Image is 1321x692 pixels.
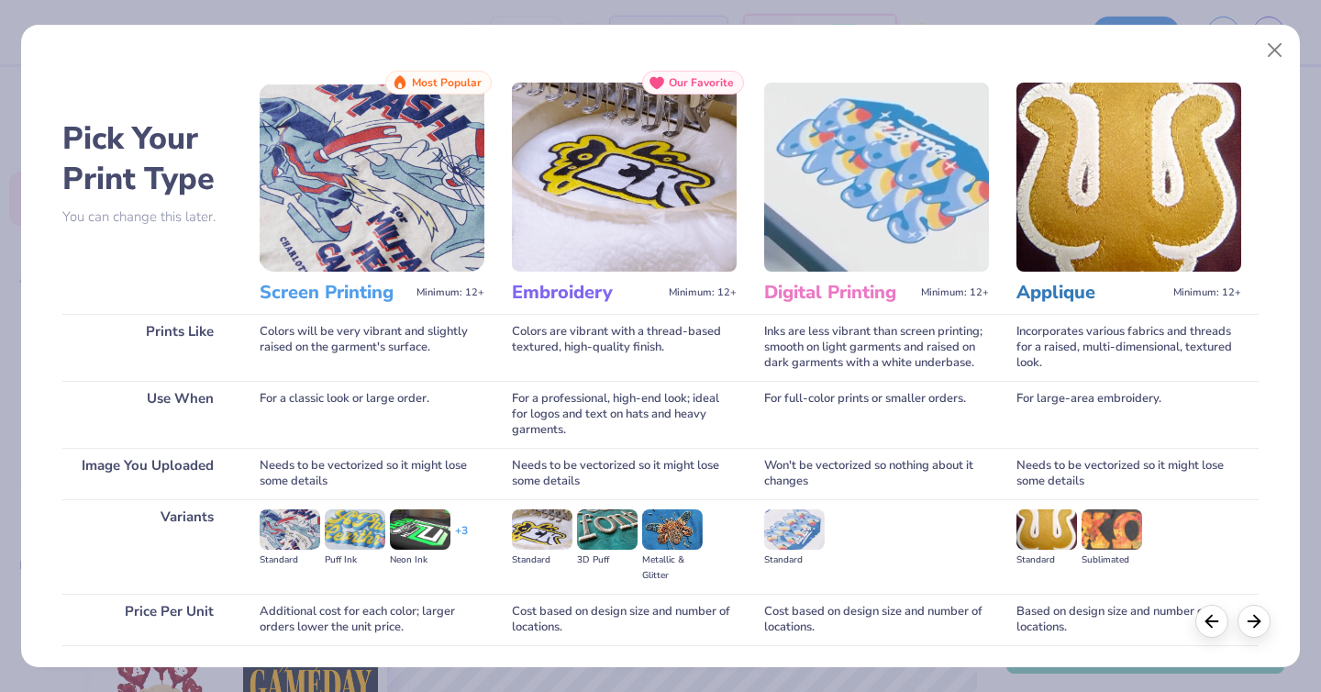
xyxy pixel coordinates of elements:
[62,118,232,199] h2: Pick Your Print Type
[62,499,232,594] div: Variants
[390,552,450,568] div: Neon Ink
[260,314,484,381] div: Colors will be very vibrant and slightly raised on the garment's surface.
[62,448,232,499] div: Image You Uploaded
[1016,381,1241,448] div: For large-area embroidery.
[512,281,661,305] h3: Embroidery
[764,381,989,448] div: For full-color prints or smaller orders.
[1016,552,1077,568] div: Standard
[1016,594,1241,645] div: Based on design size and number of locations.
[62,594,232,645] div: Price Per Unit
[1173,286,1241,299] span: Minimum: 12+
[390,509,450,550] img: Neon Ink
[669,286,737,299] span: Minimum: 12+
[764,509,825,550] img: Standard
[764,552,825,568] div: Standard
[512,314,737,381] div: Colors are vibrant with a thread-based textured, high-quality finish.
[1016,281,1166,305] h3: Applique
[642,509,703,550] img: Metallic & Glitter
[764,448,989,499] div: Won't be vectorized so nothing about it changes
[260,83,484,272] img: Screen Printing
[921,286,989,299] span: Minimum: 12+
[1082,509,1142,550] img: Sublimated
[577,509,638,550] img: 3D Puff
[1016,509,1077,550] img: Standard
[1016,448,1241,499] div: Needs to be vectorized so it might lose some details
[764,594,989,645] div: Cost based on design size and number of locations.
[260,381,484,448] div: For a classic look or large order.
[512,83,737,272] img: Embroidery
[455,523,468,554] div: + 3
[325,552,385,568] div: Puff Ink
[1258,33,1293,68] button: Close
[764,314,989,381] div: Inks are less vibrant than screen printing; smooth on light garments and raised on dark garments ...
[260,552,320,568] div: Standard
[764,83,989,272] img: Digital Printing
[512,448,737,499] div: Needs to be vectorized so it might lose some details
[412,76,482,89] span: Most Popular
[512,552,572,568] div: Standard
[260,509,320,550] img: Standard
[416,286,484,299] span: Minimum: 12+
[260,448,484,499] div: Needs to be vectorized so it might lose some details
[62,209,232,225] p: You can change this later.
[642,552,703,584] div: Metallic & Glitter
[62,314,232,381] div: Prints Like
[1016,83,1241,272] img: Applique
[512,509,572,550] img: Standard
[669,76,734,89] span: Our Favorite
[512,381,737,448] div: For a professional, high-end look; ideal for logos and text on hats and heavy garments.
[62,381,232,448] div: Use When
[764,281,914,305] h3: Digital Printing
[260,281,409,305] h3: Screen Printing
[260,594,484,645] div: Additional cost for each color; larger orders lower the unit price.
[325,509,385,550] img: Puff Ink
[1082,552,1142,568] div: Sublimated
[512,594,737,645] div: Cost based on design size and number of locations.
[1016,314,1241,381] div: Incorporates various fabrics and threads for a raised, multi-dimensional, textured look.
[577,552,638,568] div: 3D Puff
